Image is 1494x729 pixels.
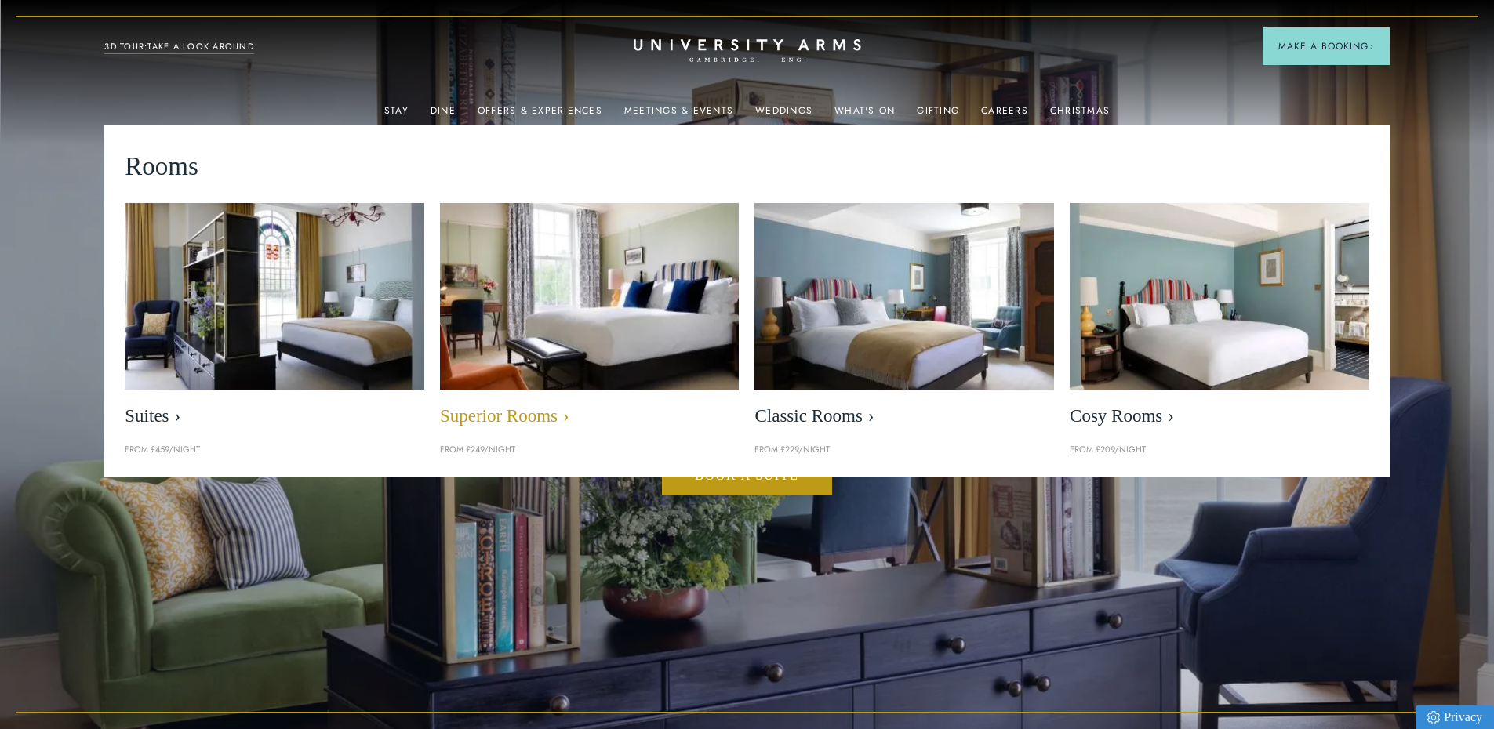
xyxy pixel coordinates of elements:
a: What's On [834,105,895,125]
span: Cosy Rooms [1070,405,1369,427]
img: image-21e87f5add22128270780cf7737b92e839d7d65d-400x250-jpg [125,203,424,390]
a: Home [634,39,861,63]
a: image-0c4e569bfe2498b75de12d7d88bf10a1f5f839d4-400x250-jpg Cosy Rooms [1070,203,1369,435]
p: From £249/night [440,443,740,457]
img: Privacy [1427,711,1440,724]
a: Privacy [1416,705,1494,729]
p: From £229/night [754,443,1054,457]
span: Superior Rooms [440,405,740,427]
span: Rooms [125,146,198,187]
a: Weddings [755,105,812,125]
a: 3D TOUR:TAKE A LOOK AROUND [104,40,254,54]
a: Careers [981,105,1028,125]
img: Arrow icon [1369,44,1374,49]
a: image-5bdf0f703dacc765be5ca7f9d527278f30b65e65-400x250-jpg Superior Rooms [440,203,740,435]
span: Suites [125,405,424,427]
a: Christmas [1050,105,1110,125]
a: Meetings & Events [624,105,733,125]
a: Offers & Experiences [478,105,602,125]
span: Make a Booking [1278,39,1374,53]
p: From £459/night [125,443,424,457]
a: image-7eccef6fe4fe90343db89eb79f703814c40db8b4-400x250-jpg Classic Rooms [754,203,1054,435]
img: image-0c4e569bfe2498b75de12d7d88bf10a1f5f839d4-400x250-jpg [1070,203,1369,390]
img: image-7eccef6fe4fe90343db89eb79f703814c40db8b4-400x250-jpg [754,203,1054,390]
p: From £209/night [1070,443,1369,457]
img: image-5bdf0f703dacc765be5ca7f9d527278f30b65e65-400x250-jpg [417,189,762,404]
span: Classic Rooms [754,405,1054,427]
a: image-21e87f5add22128270780cf7737b92e839d7d65d-400x250-jpg Suites [125,203,424,435]
a: Stay [384,105,409,125]
a: Dine [431,105,456,125]
a: Gifting [917,105,959,125]
button: Make a BookingArrow icon [1263,27,1390,65]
